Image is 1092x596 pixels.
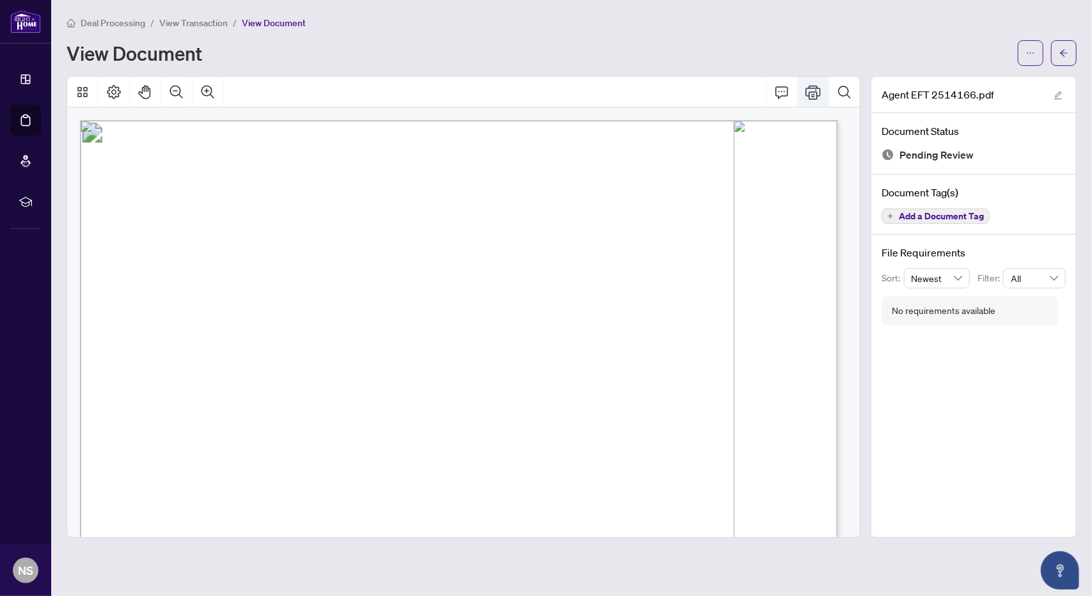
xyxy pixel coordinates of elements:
li: / [150,15,154,30]
span: Pending Review [899,146,974,164]
span: plus [887,213,894,219]
button: Open asap [1041,551,1079,590]
span: Agent EFT 2514166.pdf [882,87,994,102]
span: NS [18,561,33,579]
span: All [1011,269,1058,288]
span: Newest [912,269,963,288]
button: Add a Document Tag [882,208,990,224]
img: Document Status [882,148,894,161]
h4: Document Tag(s) [882,185,1066,200]
h4: Document Status [882,123,1066,139]
span: edit [1054,91,1063,100]
span: View Transaction [159,17,228,29]
p: Filter: [977,271,1003,285]
span: Add a Document Tag [899,212,984,221]
li: / [233,15,237,30]
div: No requirements available [892,304,995,318]
p: Sort: [882,271,904,285]
img: logo [10,10,41,33]
span: ellipsis [1026,49,1035,58]
span: Deal Processing [81,17,145,29]
span: home [67,19,75,27]
h1: View Document [67,43,202,63]
span: arrow-left [1059,49,1068,58]
h4: File Requirements [882,245,1066,260]
span: View Document [242,17,306,29]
